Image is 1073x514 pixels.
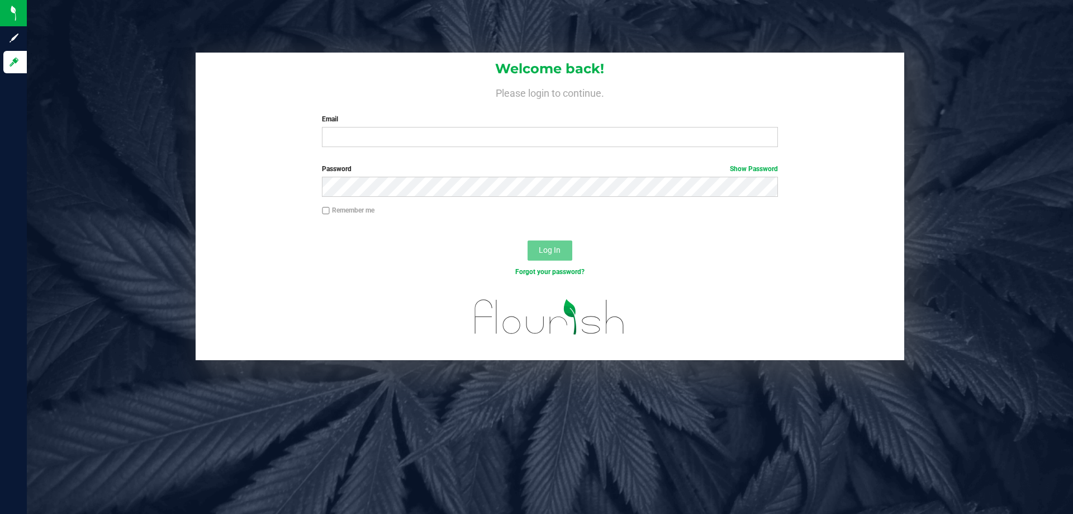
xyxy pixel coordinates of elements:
[730,165,778,173] a: Show Password
[528,241,572,261] button: Log In
[461,289,638,346] img: flourish_logo.svg
[8,56,20,68] inline-svg: Log in
[515,268,585,276] a: Forgot your password?
[322,114,777,124] label: Email
[322,205,374,215] label: Remember me
[322,165,352,173] span: Password
[196,62,904,76] h1: Welcome back!
[322,207,330,215] input: Remember me
[539,246,561,254] span: Log In
[8,32,20,44] inline-svg: Sign up
[196,85,904,98] h4: Please login to continue.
